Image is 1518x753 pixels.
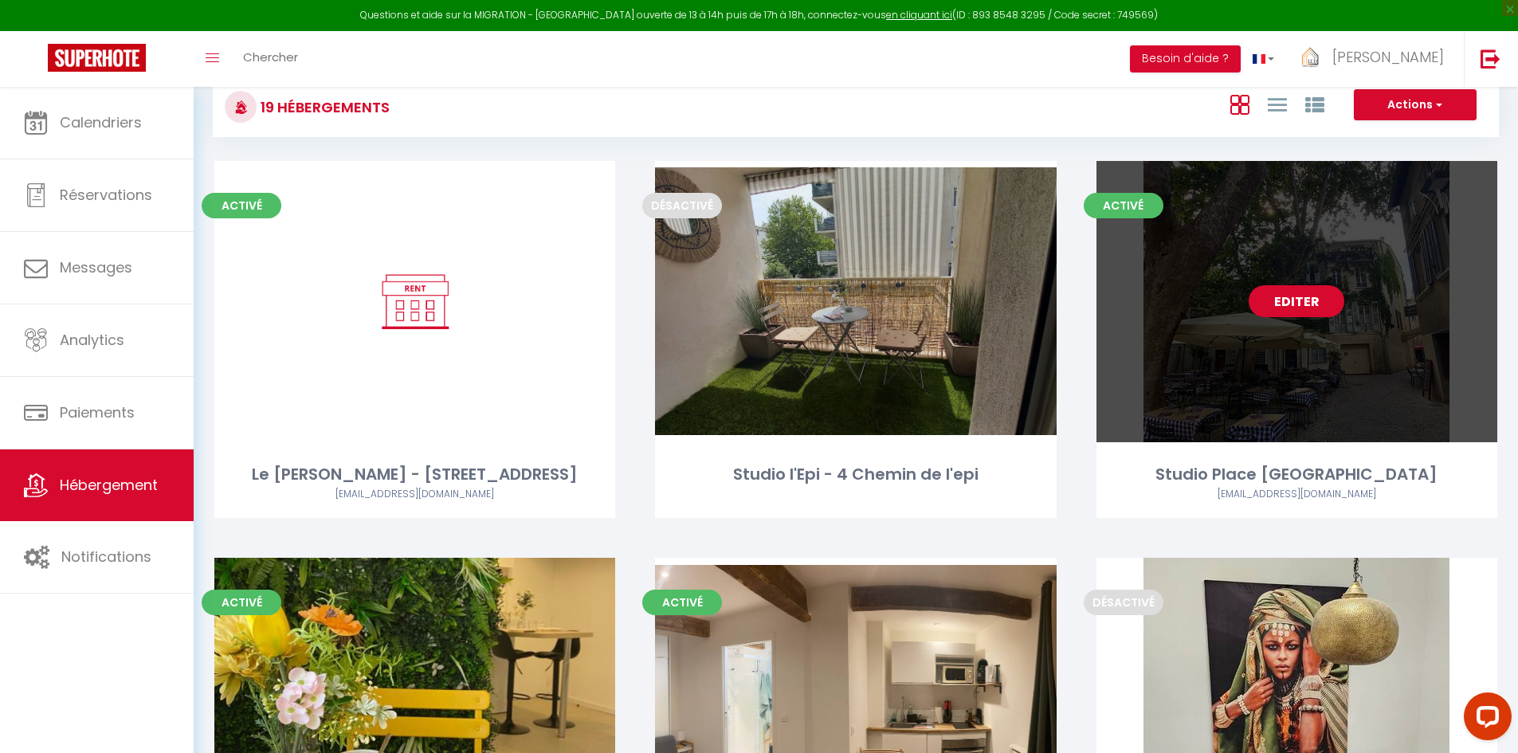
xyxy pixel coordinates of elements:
span: Messages [60,257,132,277]
a: Editer [1249,285,1344,317]
span: Réservations [60,185,152,205]
span: Activé [642,590,722,615]
span: Paiements [60,402,135,422]
img: ... [1298,45,1322,69]
div: Studio Place [GEOGRAPHIC_DATA] [1096,462,1497,487]
a: Editer [1249,683,1344,715]
a: Chercher [231,31,310,87]
span: Calendriers [60,112,142,132]
a: Editer [808,285,904,317]
span: Activé [202,193,281,218]
span: Activé [202,590,281,615]
div: Airbnb [1096,487,1497,502]
div: Airbnb [214,487,615,502]
a: Vue par Groupe [1305,91,1324,117]
img: Super Booking [48,44,146,72]
span: [PERSON_NAME] [1332,47,1444,67]
a: Vue en Liste [1268,91,1287,117]
a: Vue en Box [1230,91,1249,117]
span: Désactivé [1084,590,1163,615]
span: Activé [1084,193,1163,218]
button: Actions [1354,89,1477,121]
button: Besoin d'aide ? [1130,45,1241,73]
span: Hébergement [60,475,158,495]
span: Analytics [60,330,124,350]
a: Editer [808,683,904,715]
span: Notifications [61,547,151,567]
a: Editer [367,285,463,317]
h3: 19 Hébergements [257,89,390,125]
div: Le [PERSON_NAME] - [STREET_ADDRESS] [214,462,615,487]
a: Editer [367,683,463,715]
img: logout [1481,49,1500,69]
iframe: LiveChat chat widget [1451,686,1518,753]
a: ... [PERSON_NAME] [1286,31,1464,87]
div: Studio l'Epi - 4 Chemin de l'epi [655,462,1056,487]
span: Chercher [243,49,298,65]
a: en cliquant ici [886,8,952,22]
span: Désactivé [642,193,722,218]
